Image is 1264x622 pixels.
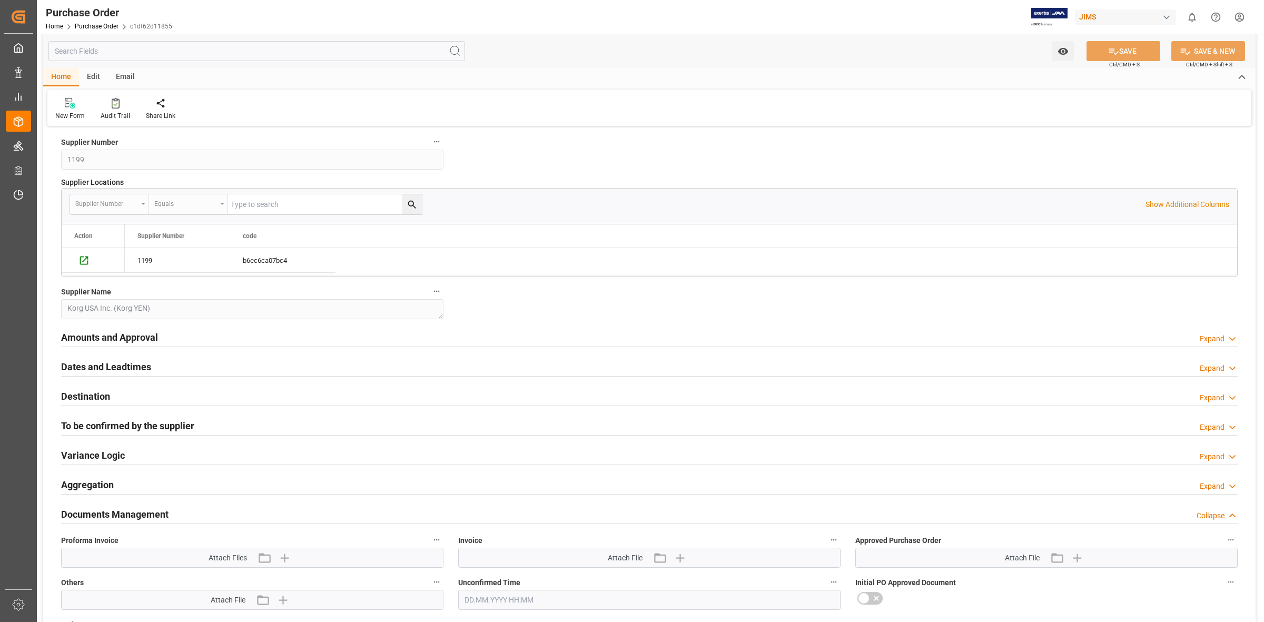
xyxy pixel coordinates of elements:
[1052,41,1074,61] button: open menu
[125,248,230,272] div: 1199
[61,330,158,344] h2: Amounts and Approval
[1145,199,1229,210] p: Show Additional Columns
[211,595,245,606] span: Attach File
[827,533,841,547] button: Invoice
[1200,451,1224,462] div: Expand
[74,232,93,240] div: Action
[46,23,63,30] a: Home
[48,41,465,61] input: Search Fields
[1200,363,1224,374] div: Expand
[458,577,520,588] span: Unconfirmed Time
[125,248,335,273] div: Press SPACE to select this row.
[43,68,79,86] div: Home
[61,299,443,319] textarea: Korg USA Inc. (Korg YEN)
[1109,61,1140,68] span: Ctrl/CMD + S
[61,448,125,462] h2: Variance Logic
[1200,422,1224,433] div: Expand
[146,111,175,121] div: Share Link
[458,535,482,546] span: Invoice
[1224,533,1238,547] button: Approved Purchase Order
[430,533,443,547] button: Proforma Invoice
[855,535,941,546] span: Approved Purchase Order
[61,577,84,588] span: Others
[1200,333,1224,344] div: Expand
[1186,61,1232,68] span: Ctrl/CMD + Shift + S
[209,552,247,564] span: Attach Files
[79,68,108,86] div: Edit
[855,577,956,588] span: Initial PO Approved Document
[154,196,216,209] div: Equals
[430,135,443,149] button: Supplier Number
[1075,7,1180,27] button: JIMS
[61,177,124,188] span: Supplier Locations
[827,575,841,589] button: Unconfirmed Time
[1087,41,1160,61] button: SAVE
[70,194,149,214] button: open menu
[608,552,643,564] span: Attach File
[46,5,172,21] div: Purchase Order
[1200,392,1224,403] div: Expand
[75,23,118,30] a: Purchase Order
[61,389,110,403] h2: Destination
[61,419,194,433] h2: To be confirmed by the supplier
[62,248,125,273] div: Press SPACE to select this row.
[108,68,143,86] div: Email
[243,232,256,240] span: code
[230,248,335,272] div: b6ec6ca07bc4
[61,507,169,521] h2: Documents Management
[402,194,422,214] button: search button
[430,284,443,298] button: Supplier Name
[55,111,85,121] div: New Form
[1197,510,1224,521] div: Collapse
[101,111,130,121] div: Audit Trail
[228,194,422,214] input: Type to search
[1224,575,1238,589] button: Initial PO Approved Document
[458,590,841,610] input: DD.MM.YYYY HH:MM
[61,137,118,148] span: Supplier Number
[61,360,151,374] h2: Dates and Leadtimes
[137,232,184,240] span: Supplier Number
[75,196,137,209] div: Supplier Number
[61,287,111,298] span: Supplier Name
[1200,481,1224,492] div: Expand
[61,478,114,492] h2: Aggregation
[61,535,118,546] span: Proforma Invoice
[1075,9,1176,25] div: JIMS
[1005,552,1040,564] span: Attach File
[1204,5,1228,29] button: Help Center
[430,575,443,589] button: Others
[1180,5,1204,29] button: show 0 new notifications
[1171,41,1245,61] button: SAVE & NEW
[1031,8,1068,26] img: Exertis%20JAM%20-%20Email%20Logo.jpg_1722504956.jpg
[149,194,228,214] button: open menu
